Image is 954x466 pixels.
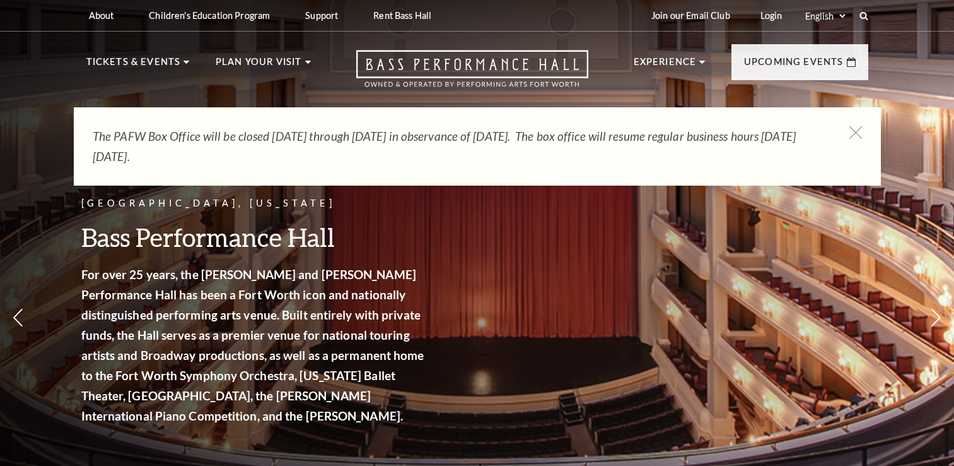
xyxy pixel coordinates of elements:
select: Select: [803,10,847,22]
p: Upcoming Events [744,54,844,77]
p: Experience [634,54,697,77]
p: Support [305,10,338,21]
p: Rent Bass Hall [373,10,431,21]
p: [GEOGRAPHIC_DATA], [US_STATE] [81,196,428,212]
p: Plan Your Visit [216,54,302,77]
p: Children's Education Program [149,10,270,21]
strong: For over 25 years, the [PERSON_NAME] and [PERSON_NAME] Performance Hall has been a Fort Worth ico... [81,267,424,423]
h3: Bass Performance Hall [81,221,428,253]
p: About [89,10,114,21]
em: The PAFW Box Office will be closed [DATE] through [DATE] in observance of [DATE]. The box office ... [93,129,796,164]
p: Tickets & Events [86,54,181,77]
